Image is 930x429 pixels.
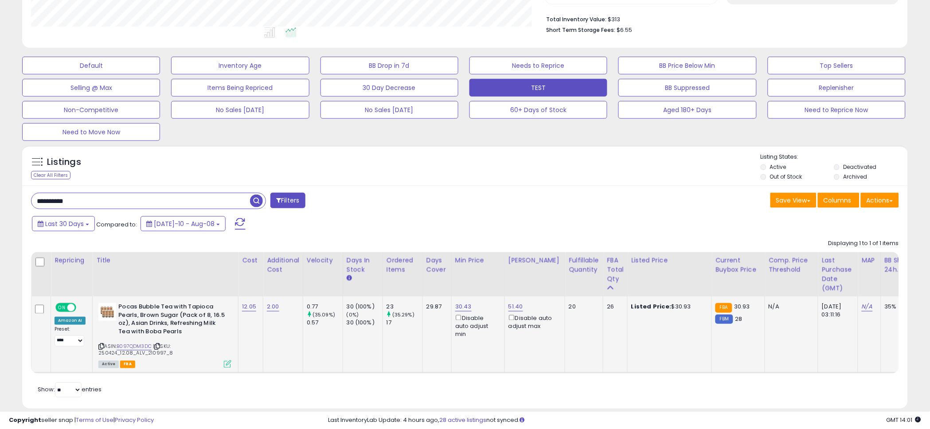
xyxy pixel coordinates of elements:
div: 20 [569,303,596,311]
div: BB Share 24h. [885,256,917,274]
a: Privacy Policy [115,416,154,424]
button: Non-Competitive [22,101,160,119]
button: Last 30 Days [32,216,95,231]
button: Need to Reprice Now [768,101,906,119]
div: Displaying 1 to 1 of 1 items [828,239,899,248]
small: (0%) [347,312,359,319]
b: Total Inventory Value: [547,16,607,23]
b: Pocas Bubble Tea with Tapioca Pearls, Brown Sugar (Pack of 8, 16.5 oz), Asian Drinks, Refreshing ... [118,303,226,338]
button: Top Sellers [768,57,906,74]
div: $30.93 [631,303,705,311]
p: Listing States: [761,153,908,161]
div: Fulfillable Quantity [569,256,599,274]
a: 51.40 [508,303,523,312]
div: Velocity [307,256,339,265]
span: OFF [75,304,89,312]
div: Current Buybox Price [715,256,761,274]
button: [DATE]-10 - Aug-08 [141,216,226,231]
div: 35% [885,303,914,311]
small: Days In Stock. [347,274,352,282]
div: [DATE] 03:11:16 [822,303,851,319]
div: Ordered Items [387,256,419,274]
div: Cost [242,256,259,265]
li: $313 [547,13,892,24]
span: 30.93 [735,303,750,311]
div: Amazon AI [55,317,86,325]
div: Additional Cost [267,256,299,274]
div: Days Cover [426,256,448,274]
button: Selling @ Max [22,79,160,97]
div: ASIN: [98,303,231,367]
button: No Sales [DATE] [171,101,309,119]
span: FBA [120,361,135,368]
label: Archived [844,173,867,180]
button: TEST [469,79,607,97]
span: Last 30 Days [45,219,84,228]
div: Disable auto adjust max [508,313,558,331]
div: 17 [387,319,422,327]
div: Disable auto adjust min [455,313,498,339]
a: B097QDM3DC [117,343,152,351]
b: Short Term Storage Fees: [547,26,616,34]
div: Last InventoryLab Update: 4 hours ago, not synced. [328,416,921,425]
button: Save View [770,193,817,208]
a: 12.05 [242,303,256,312]
a: 28 active listings [439,416,486,424]
h5: Listings [47,156,81,168]
label: Active [770,163,786,171]
button: Items Being Repriced [171,79,309,97]
button: Aged 180+ Days [618,101,756,119]
div: [PERSON_NAME] [508,256,561,265]
span: $6.55 [617,26,633,34]
span: Compared to: [96,220,137,229]
span: [DATE]-10 - Aug-08 [154,219,215,228]
b: Listed Price: [631,303,672,311]
label: Deactivated [844,163,877,171]
button: BB Suppressed [618,79,756,97]
a: N/A [862,303,872,312]
div: 29.87 [426,303,445,311]
div: Clear All Filters [31,171,70,179]
div: FBA Total Qty [607,256,624,284]
div: Comp. Price Threshold [769,256,814,274]
button: Need to Move Now [22,123,160,141]
button: BB Price Below Min [618,57,756,74]
a: 2.00 [267,303,279,312]
div: Min Price [455,256,501,265]
small: FBA [715,303,732,313]
a: Terms of Use [76,416,113,424]
div: seller snap | | [9,416,154,425]
div: Repricing [55,256,89,265]
button: Filters [270,193,305,208]
img: 41Qkfx48DRL._SL40_.jpg [98,303,116,321]
div: Listed Price [631,256,708,265]
a: 30.43 [455,303,472,312]
button: Columns [818,193,860,208]
small: (35.29%) [392,312,414,319]
button: Needs to Reprice [469,57,607,74]
button: Default [22,57,160,74]
button: BB Drop in 7d [320,57,458,74]
small: (35.09%) [313,312,335,319]
strong: Copyright [9,416,41,424]
button: Actions [861,193,899,208]
label: Out of Stock [770,173,802,180]
div: MAP [862,256,877,265]
div: 23 [387,303,422,311]
div: 26 [607,303,621,311]
div: 0.77 [307,303,343,311]
button: Replenisher [768,79,906,97]
span: 28 [735,315,742,324]
button: 60+ Days of Stock [469,101,607,119]
span: Show: entries [38,386,102,394]
div: N/A [769,303,811,311]
small: FBM [715,315,733,324]
div: Last Purchase Date (GMT) [822,256,854,293]
div: Preset: [55,327,86,347]
button: Inventory Age [171,57,309,74]
div: 30 (100%) [347,319,383,327]
span: 2025-09-8 14:01 GMT [887,416,921,424]
div: Days In Stock [347,256,379,274]
span: | SKU: 250424_12.08_ALV_210997_8 [98,343,173,356]
button: 30 Day Decrease [320,79,458,97]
